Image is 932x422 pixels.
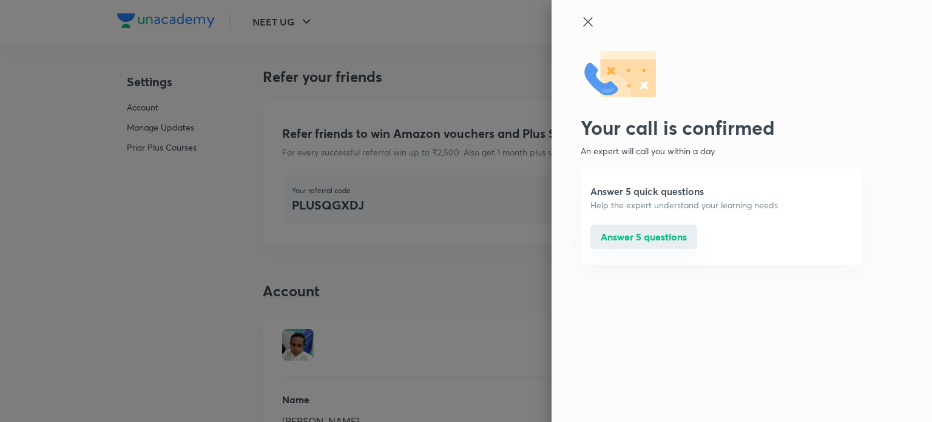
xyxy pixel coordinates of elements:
[581,116,862,139] h2: Your call is confirmed
[581,145,862,157] p: An expert will call you within a day
[590,184,853,199] h5: Answer 5 quick questions
[590,199,853,211] p: Help the expert understand your learning needs
[590,225,697,249] button: Answer 5 questions
[581,51,657,100] img: call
